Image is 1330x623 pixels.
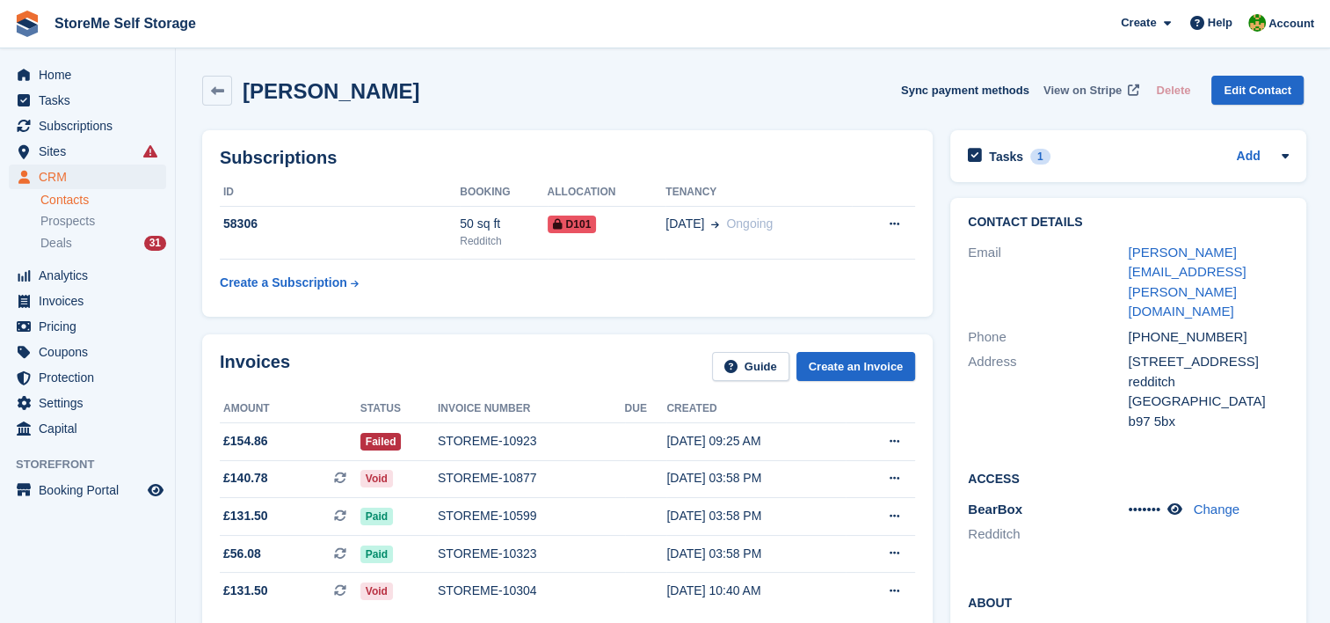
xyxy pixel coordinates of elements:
span: CRM [39,165,144,189]
li: Redditch [968,524,1128,545]
span: £131.50 [223,507,268,525]
a: Add [1236,147,1260,167]
a: menu [9,391,166,415]
span: Create [1121,14,1156,32]
a: Deals 31 [40,234,166,253]
span: [DATE] [665,215,704,233]
div: Phone [968,327,1128,348]
div: [DATE] 03:58 PM [666,545,846,563]
th: Tenancy [665,179,851,207]
span: £154.86 [223,432,268,451]
h2: Contact Details [968,216,1288,230]
span: Storefront [16,456,175,473]
a: menu [9,165,166,189]
a: View on Stripe [1036,76,1143,105]
div: Email [968,243,1128,322]
th: Status [360,395,438,423]
th: Invoice number [438,395,625,423]
span: Invoices [39,289,144,313]
span: Paid [360,546,393,563]
span: Paid [360,508,393,525]
div: [PHONE_NUMBER] [1128,327,1288,348]
span: Ongoing [726,216,773,231]
span: Pricing [39,314,144,339]
span: £131.50 [223,582,268,600]
th: Booking [460,179,547,207]
img: stora-icon-8386f47178a22dfd0bd8f6a31ec36ba5ce8667c1dd55bd0f319d3a0aa187defe.svg [14,11,40,37]
span: £140.78 [223,469,268,487]
button: Delete [1149,76,1197,105]
h2: [PERSON_NAME] [243,79,419,103]
a: Edit Contact [1211,76,1304,105]
span: Protection [39,365,144,390]
span: Subscriptions [39,114,144,138]
div: STOREME-10323 [438,545,625,563]
th: Created [666,395,846,423]
h2: Access [968,469,1288,487]
div: Create a Subscription [220,274,347,292]
div: STOREME-10877 [438,469,625,487]
a: menu [9,340,166,364]
span: Void [360,583,393,600]
a: menu [9,365,166,390]
a: Create an Invoice [796,352,916,381]
a: Change [1193,502,1239,517]
a: Contacts [40,192,166,209]
div: 31 [144,236,166,251]
span: Capital [39,416,144,441]
th: Due [625,395,667,423]
div: [DATE] 03:58 PM [666,507,846,525]
span: Failed [360,433,402,451]
i: Smart entry sync failures have occurred [143,144,157,158]
a: menu [9,139,166,164]
span: Account [1268,15,1314,33]
a: menu [9,88,166,113]
span: Prospects [40,213,95,230]
span: Sites [39,139,144,164]
th: Allocation [548,179,666,207]
h2: Subscriptions [220,148,915,168]
a: menu [9,289,166,313]
div: [DATE] 09:25 AM [666,432,846,451]
div: 58306 [220,215,460,233]
a: Preview store [145,480,166,501]
span: Deals [40,235,72,252]
div: Redditch [460,233,547,249]
a: StoreMe Self Storage [47,9,203,38]
span: Home [39,62,144,87]
button: Sync payment methods [901,76,1029,105]
div: STOREME-10923 [438,432,625,451]
a: menu [9,416,166,441]
span: £56.08 [223,545,261,563]
div: b97 5bx [1128,412,1288,432]
div: [GEOGRAPHIC_DATA] [1128,392,1288,412]
span: View on Stripe [1043,82,1122,99]
a: menu [9,478,166,502]
span: ••••••• [1128,502,1160,517]
span: D101 [548,216,597,233]
span: Coupons [39,340,144,364]
h2: About [968,593,1288,611]
span: Void [360,470,393,487]
div: Address [968,352,1128,431]
a: menu [9,314,166,339]
span: BearBox [968,502,1022,517]
h2: Tasks [989,149,1023,165]
span: Help [1208,14,1232,32]
div: 1 [1030,149,1050,165]
div: [DATE] 10:40 AM [666,582,846,600]
th: Amount [220,395,360,423]
div: STOREME-10304 [438,582,625,600]
a: [PERSON_NAME][EMAIL_ADDRESS][PERSON_NAME][DOMAIN_NAME] [1128,245,1246,319]
a: menu [9,114,166,138]
span: Analytics [39,263,144,288]
a: menu [9,62,166,87]
a: Create a Subscription [220,267,359,299]
div: STOREME-10599 [438,507,625,525]
div: 50 sq ft [460,215,547,233]
th: ID [220,179,460,207]
span: Settings [39,391,144,415]
div: [STREET_ADDRESS] [1128,352,1288,372]
span: Tasks [39,88,144,113]
a: menu [9,263,166,288]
